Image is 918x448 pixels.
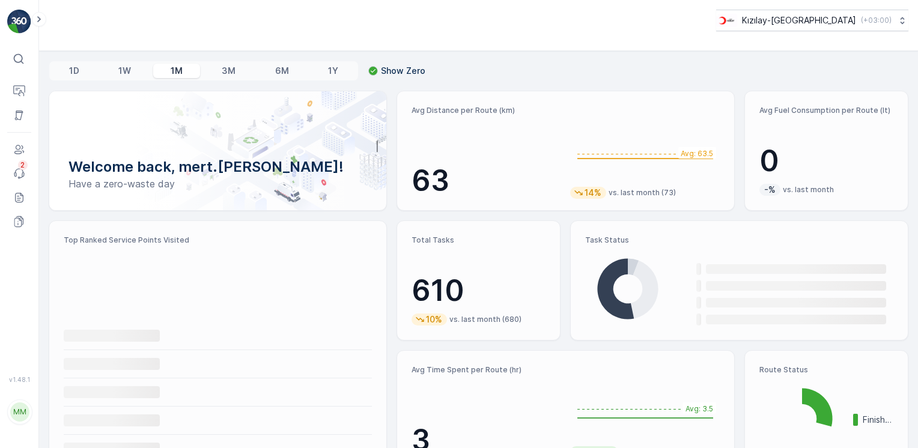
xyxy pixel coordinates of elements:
[716,14,737,27] img: k%C4%B1z%C4%B1lay_D5CCths.png
[68,157,367,177] p: Welcome back, mert.[PERSON_NAME]!
[585,235,893,245] p: Task Status
[7,386,31,438] button: MM
[783,185,834,195] p: vs. last month
[412,365,561,375] p: Avg Time Spent per Route (hr)
[742,14,856,26] p: Kızılay-[GEOGRAPHIC_DATA]
[328,65,338,77] p: 1Y
[381,65,425,77] p: Show Zero
[69,65,79,77] p: 1D
[425,313,443,325] p: 10%
[20,160,25,170] p: 2
[861,16,892,25] p: ( +03:00 )
[7,376,31,383] span: v 1.48.1
[412,106,561,115] p: Avg Distance per Route (km)
[759,365,893,375] p: Route Status
[763,184,777,196] p: -%
[449,315,521,324] p: vs. last month (680)
[275,65,289,77] p: 6M
[716,10,908,31] button: Kızılay-[GEOGRAPHIC_DATA](+03:00)
[64,235,372,245] p: Top Ranked Service Points Visited
[222,65,236,77] p: 3M
[10,402,29,422] div: MM
[412,163,561,199] p: 63
[7,162,31,186] a: 2
[118,65,131,77] p: 1W
[759,143,893,179] p: 0
[171,65,183,77] p: 1M
[412,273,546,309] p: 610
[609,188,676,198] p: vs. last month (73)
[759,106,893,115] p: Avg Fuel Consumption per Route (lt)
[583,187,603,199] p: 14%
[7,10,31,34] img: logo
[412,235,546,245] p: Total Tasks
[863,414,893,426] p: Finished
[68,177,367,191] p: Have a zero-waste day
